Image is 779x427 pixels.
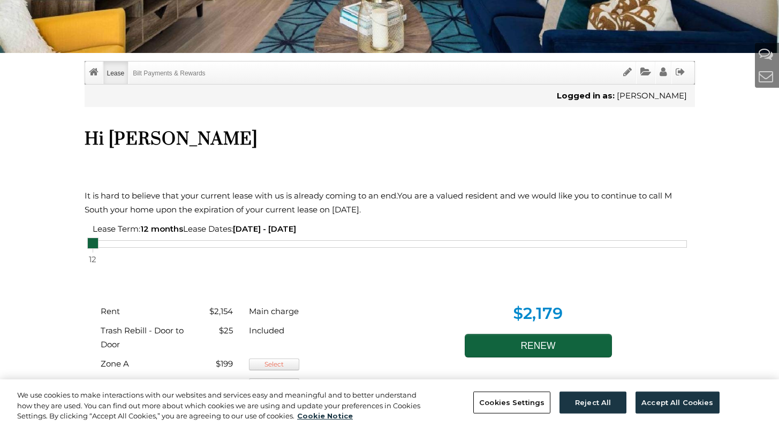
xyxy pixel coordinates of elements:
[759,45,773,63] a: Help And Support
[85,128,695,150] h1: Hi [PERSON_NAME]
[219,325,233,335] span: $25
[129,62,209,84] a: Bilt Payments & Rewards
[623,67,632,77] i: Sign Documents
[241,304,315,318] div: Main charge
[241,324,315,338] div: Included
[637,62,655,84] a: Documents
[672,62,689,84] a: Sign Out
[93,377,192,391] div: Zone B
[636,391,719,414] button: Accept All Cookies
[249,378,299,390] a: Select
[249,359,299,370] a: Select
[617,90,687,101] span: [PERSON_NAME]
[85,190,397,201] span: It is hard to believe that your current lease with us is already coming to an end.
[465,334,612,357] button: Renew
[103,62,128,84] a: Lease
[140,224,183,234] span: 12 months
[93,304,192,318] div: Rent
[192,357,241,371] div: $199
[759,67,773,85] a: Contact
[192,377,241,391] div: $169
[557,90,615,101] b: Logged in as:
[660,67,667,77] i: Profile
[233,224,296,234] span: [DATE] - [DATE]
[93,357,192,371] div: Zone A
[85,62,102,84] a: Home
[398,379,679,393] p: Offer expires in:
[93,324,192,352] div: Trash Rebill - Door to Door
[85,222,695,248] div: Lease Term: Lease Dates:
[297,411,353,420] a: More information about your privacy
[17,390,428,422] div: We use cookies to make interactions with our websites and services easy and meaningful and to bet...
[656,62,671,84] a: Profile
[619,62,636,84] a: Sign Documents
[473,391,550,414] button: Cookies Settings
[640,67,651,77] i: Documents
[559,391,626,414] button: Reject All
[676,67,685,77] i: Sign Out
[209,306,233,316] span: $2,154
[89,67,99,77] i: Home
[513,304,563,323] span: $2,179
[87,253,98,268] span: 12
